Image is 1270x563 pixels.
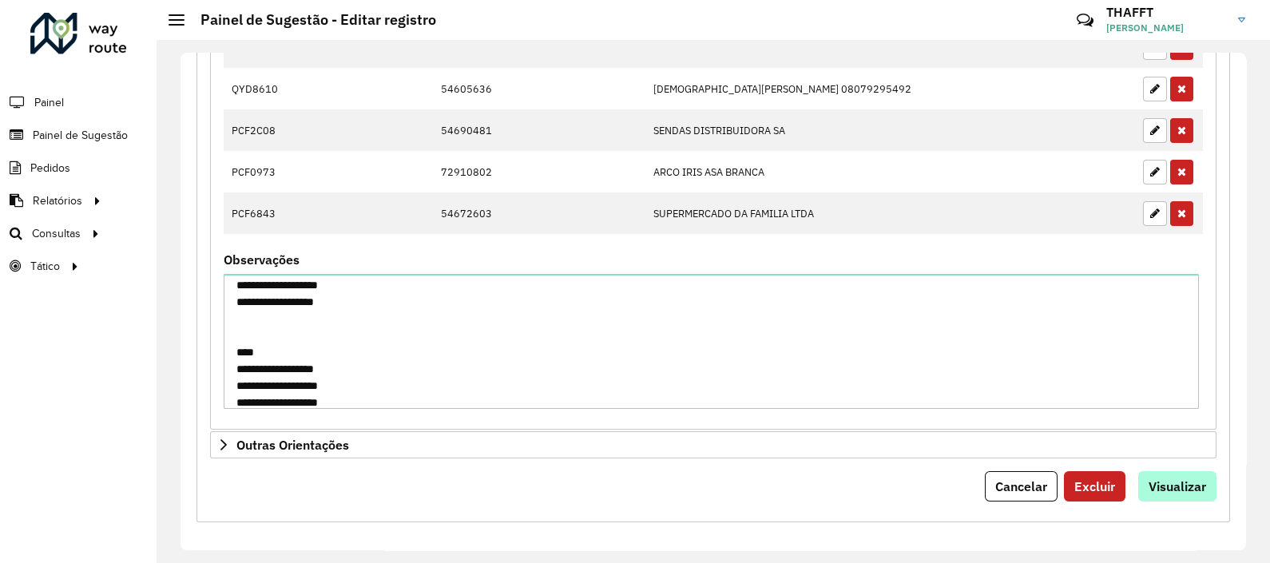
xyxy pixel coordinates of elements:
[224,68,309,109] td: QYD8610
[224,151,309,192] td: PCF0973
[1074,478,1115,494] span: Excluir
[1064,471,1125,502] button: Excluir
[210,431,1216,458] a: Outras Orientações
[432,151,645,192] td: 72910802
[1138,471,1216,502] button: Visualizar
[1106,5,1226,20] h3: THAFFT
[34,94,64,111] span: Painel
[30,160,70,176] span: Pedidos
[1068,3,1102,38] a: Contato Rápido
[185,11,436,29] h2: Painel de Sugestão - Editar registro
[432,68,645,109] td: 54605636
[224,192,309,234] td: PCF6843
[33,192,82,209] span: Relatórios
[432,192,645,234] td: 54672603
[1106,21,1226,35] span: [PERSON_NAME]
[645,151,1013,192] td: ARCO IRIS ASA BRANCA
[224,109,309,151] td: PCF2C08
[30,258,60,275] span: Tático
[985,471,1058,502] button: Cancelar
[32,225,81,242] span: Consultas
[1149,478,1206,494] span: Visualizar
[995,478,1047,494] span: Cancelar
[236,438,349,451] span: Outras Orientações
[645,109,1013,151] td: SENDAS DISTRIBUIDORA SA
[432,109,645,151] td: 54690481
[645,192,1013,234] td: SUPERMERCADO DA FAMILIA LTDA
[645,68,1013,109] td: [DEMOGRAPHIC_DATA][PERSON_NAME] 08079295492
[224,250,300,269] label: Observações
[33,127,128,144] span: Painel de Sugestão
